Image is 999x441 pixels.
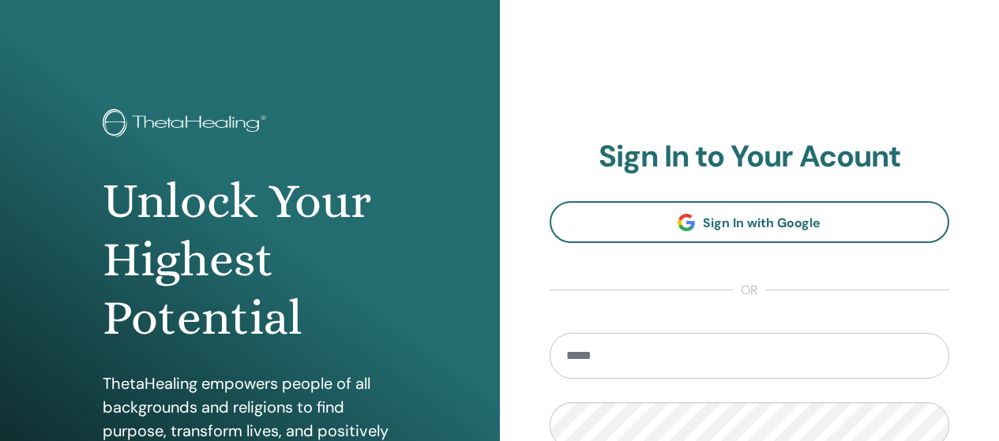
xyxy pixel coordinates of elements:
span: Sign In with Google [703,215,821,231]
h2: Sign In to Your Acount [550,139,950,175]
a: Sign In with Google [550,201,950,243]
h1: Unlock Your Highest Potential [103,172,396,348]
span: or [733,281,766,300]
